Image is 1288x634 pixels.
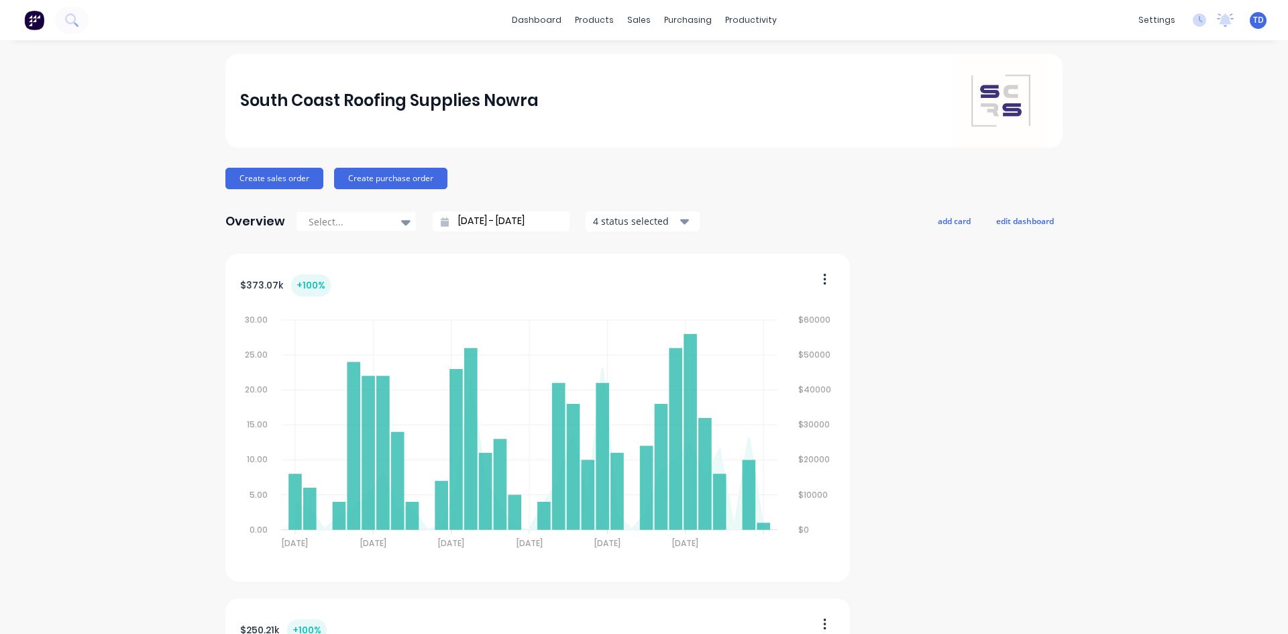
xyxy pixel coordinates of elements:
tspan: $50000 [799,349,831,360]
tspan: [DATE] [673,537,699,549]
tspan: [DATE] [282,537,308,549]
button: Create purchase order [334,168,447,189]
img: South Coast Roofing Supplies Nowra [954,54,1048,148]
tspan: [DATE] [360,537,386,549]
div: products [568,10,621,30]
tspan: 15.00 [247,419,268,430]
tspan: 30.00 [245,314,268,325]
tspan: $10000 [799,489,828,500]
div: South Coast Roofing Supplies Nowra [240,87,539,114]
tspan: $0 [799,524,810,535]
img: Factory [24,10,44,30]
tspan: $20000 [799,454,830,466]
tspan: 20.00 [245,384,268,395]
div: productivity [718,10,784,30]
div: Overview [225,208,285,235]
tspan: 25.00 [245,349,268,360]
button: edit dashboard [987,212,1063,229]
div: 4 status selected [593,214,678,228]
button: add card [929,212,979,229]
tspan: 0.00 [250,524,268,535]
tspan: [DATE] [438,537,464,549]
tspan: $30000 [799,419,830,430]
div: + 100 % [291,274,331,297]
a: dashboard [505,10,568,30]
tspan: $60000 [799,314,831,325]
span: TD [1253,14,1264,26]
div: purchasing [657,10,718,30]
div: $ 373.07k [240,274,331,297]
tspan: 10.00 [247,454,268,466]
button: Create sales order [225,168,323,189]
div: settings [1132,10,1182,30]
tspan: [DATE] [594,537,621,549]
div: sales [621,10,657,30]
tspan: 5.00 [250,489,268,500]
button: 4 status selected [586,211,700,231]
tspan: $40000 [799,384,832,395]
tspan: [DATE] [517,537,543,549]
